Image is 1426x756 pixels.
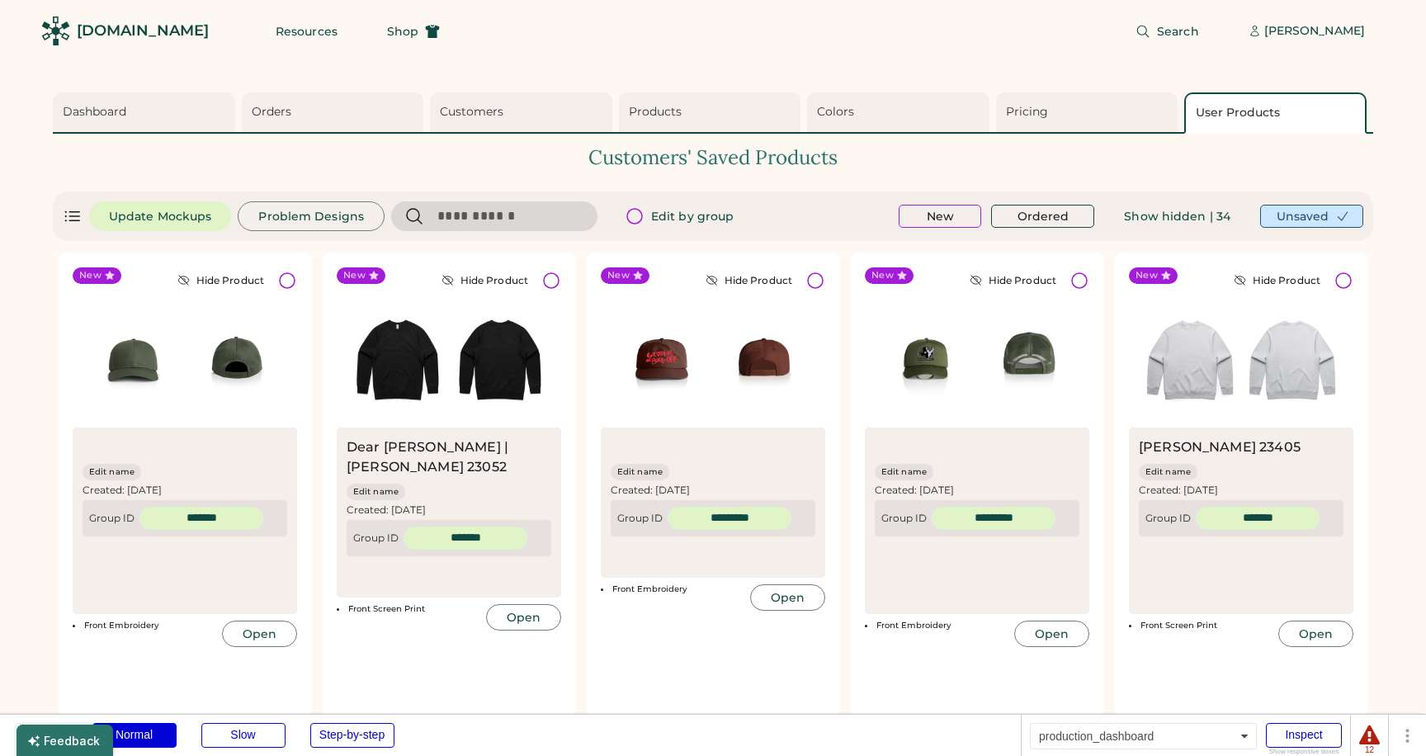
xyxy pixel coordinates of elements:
[428,267,541,294] button: Hide Product
[83,464,141,480] button: Edit name
[1145,512,1191,525] div: Group ID
[164,267,277,294] button: Hide Product
[956,267,1069,294] button: Hide Product
[486,604,561,631] button: Open
[692,267,805,294] button: Hide Product
[41,17,70,45] img: Rendered Logo - Screens
[611,201,753,231] button: Edit by group
[238,201,385,231] button: Problem Designs
[83,484,287,497] div: Created: [DATE]
[713,309,815,411] img: generate-image
[1359,746,1380,754] div: 12
[1221,267,1334,294] button: Hide Product
[1157,26,1199,37] span: Search
[310,723,394,748] div: Step-by-step
[865,621,1009,631] li: Front Embroidery
[353,532,399,545] div: Group ID
[256,15,357,48] button: Resources
[875,484,1079,497] div: Created: [DATE]
[611,464,669,480] button: Edit name
[337,604,481,614] li: Front Screen Print
[1104,203,1250,229] button: Show hidden | 34
[629,104,796,120] div: Products
[347,309,449,411] img: yH5BAEAAAAALAAAAAABAAEAAAIBRAA7
[607,269,630,282] div: New
[617,512,663,525] div: Group ID
[1348,682,1419,753] iframe: Front Chat
[79,269,102,282] div: New
[899,205,981,228] button: New
[17,715,68,741] div: Debugger
[201,723,286,748] div: Slow
[185,309,287,411] img: yH5BAEAAAAALAAAAAABAAEAAAIBRAA7
[1196,105,1360,121] div: User Products
[1129,621,1273,631] li: Front Screen Print
[1266,723,1342,748] div: Inspect
[1241,309,1343,411] img: yH5BAEAAAAALAAAAAABAAEAAAIBRAA7
[1139,464,1197,480] button: Edit name
[1264,23,1365,40] div: [PERSON_NAME]
[651,210,734,222] span: Edit by group
[89,201,231,231] button: Update Mockups
[73,621,217,631] li: Front Embroidery
[1266,749,1342,755] div: Show responsive boxes
[449,309,551,411] img: yH5BAEAAAAALAAAAAABAAEAAAIBRAA7
[63,206,83,226] div: Show list view
[1136,269,1158,282] div: New
[1139,484,1343,497] div: Created: [DATE]
[1030,723,1257,749] div: production_dashboard
[367,15,460,48] button: Shop
[871,269,894,282] div: New
[1139,437,1343,457] div: [PERSON_NAME] 23405
[601,584,745,594] li: Front Embroidery
[1139,309,1241,411] img: yH5BAEAAAAALAAAAAABAAEAAAIBRAA7
[347,437,551,477] div: Dear [PERSON_NAME] | [PERSON_NAME] 23052
[343,269,366,282] div: New
[1278,621,1353,647] button: Open
[1014,621,1089,647] button: Open
[92,723,177,748] div: Normal
[63,104,230,120] div: Dashboard
[611,309,713,411] img: generate-image
[440,104,607,120] div: Customers
[53,144,1373,172] div: Customers' Saved Products
[347,484,405,500] button: Edit name
[875,309,977,411] img: generate-image
[89,512,135,525] div: Group ID
[77,21,209,41] div: [DOMAIN_NAME]
[750,584,825,611] button: Open
[977,309,1079,411] img: generate-image
[83,309,185,411] img: yH5BAEAAAAALAAAAAABAAEAAAIBRAA7
[881,512,927,525] div: Group ID
[252,104,419,120] div: Orders
[611,484,815,497] div: Created: [DATE]
[387,26,418,37] span: Shop
[817,104,985,120] div: Colors
[991,205,1094,228] button: Ordered
[875,464,933,480] button: Edit name
[347,503,551,517] div: Created: [DATE]
[1116,15,1219,48] button: Search
[1260,205,1363,228] button: Unsaved
[1006,104,1173,120] div: Pricing
[222,621,297,647] button: Open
